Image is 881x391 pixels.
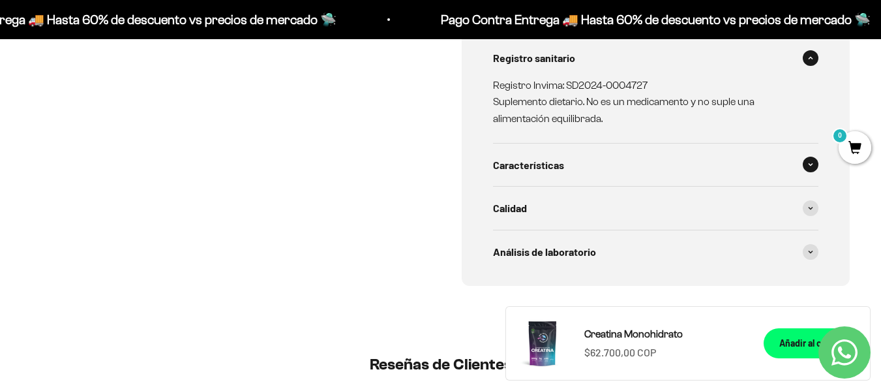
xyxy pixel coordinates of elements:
[493,187,819,230] summary: Calidad
[779,336,844,351] div: Añadir al carrito
[584,326,748,343] a: Creatina Monohidrato
[213,195,269,217] span: Enviar
[516,317,569,369] img: Creatina Monohidrato
[493,144,819,187] summary: Características
[16,62,270,97] div: Un aval de expertos o estudios clínicos en la página.
[493,37,819,80] summary: Registro sanitario
[212,195,270,217] button: Enviar
[16,127,270,149] div: Un mensaje de garantía de satisfacción visible.
[440,9,869,30] p: Pago Contra Entrega 🚚 Hasta 60% de descuento vs precios de mercado 🛸
[16,153,270,188] div: La confirmación de la pureza de los ingredientes.
[584,344,656,361] sale-price: $62.700,00 COP
[493,243,596,260] span: Análisis de laboratorio
[839,142,871,156] a: 0
[764,328,859,358] button: Añadir al carrito
[493,157,564,174] span: Características
[16,21,270,51] p: ¿Qué te daría la seguridad final para añadir este producto a tu carrito?
[832,128,848,144] mark: 0
[493,230,819,274] summary: Análisis de laboratorio
[16,101,270,123] div: Más detalles sobre la fecha exacta de entrega.
[493,200,527,217] span: Calidad
[493,77,803,127] p: Registro Invima: SD2024-0004727 Suplemento dietario. No es un medicamento y no suple una alimenta...
[493,50,575,67] span: Registro sanitario
[60,354,822,376] h2: Reseñas de Clientes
